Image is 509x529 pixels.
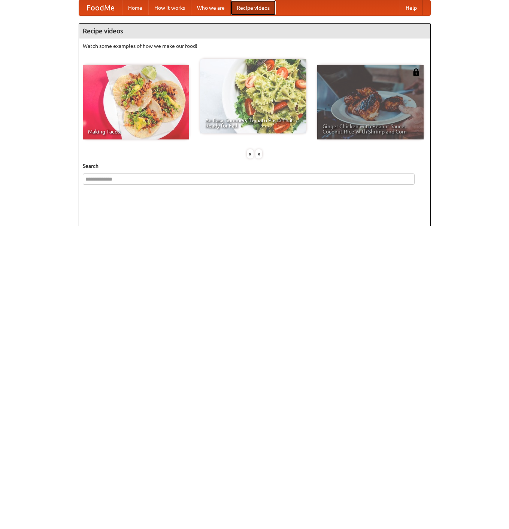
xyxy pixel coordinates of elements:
h4: Recipe videos [79,24,430,39]
a: Making Tacos [83,65,189,139]
span: Making Tacos [88,129,184,134]
a: An Easy, Summery Tomato Pasta That's Ready for Fall [200,59,306,133]
div: » [255,149,262,159]
a: How it works [148,0,191,15]
a: Recipe videos [231,0,276,15]
a: Who we are [191,0,231,15]
p: Watch some examples of how we make our food! [83,42,427,50]
a: Home [122,0,148,15]
h5: Search [83,162,427,170]
a: Help [400,0,423,15]
img: 483408.png [412,68,420,76]
a: FoodMe [79,0,122,15]
div: « [247,149,254,159]
span: An Easy, Summery Tomato Pasta That's Ready for Fall [205,118,301,128]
